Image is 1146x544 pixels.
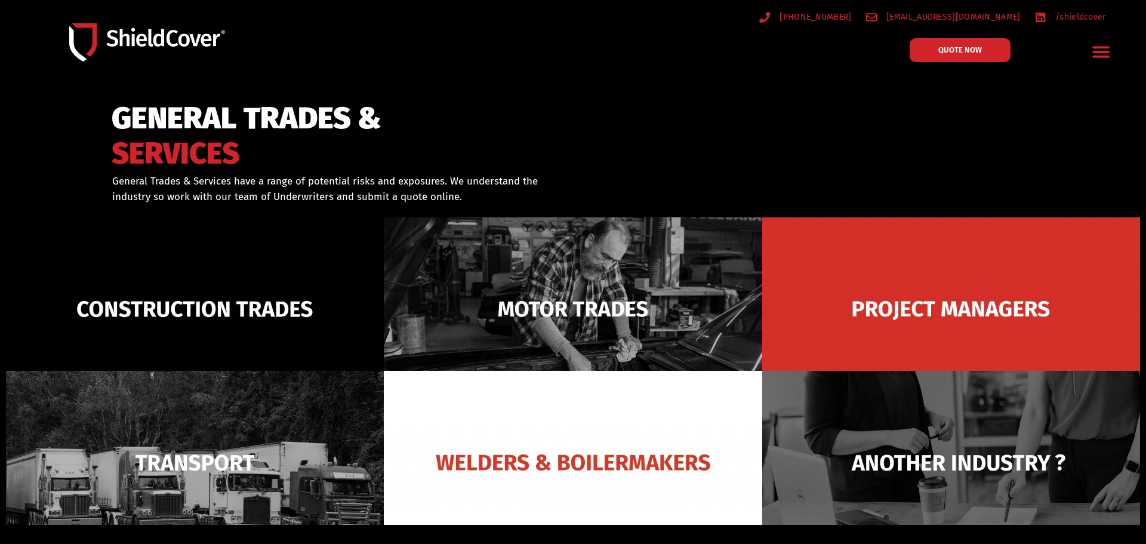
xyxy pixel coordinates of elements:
[1052,10,1106,24] span: /shieldcover
[112,106,381,131] span: GENERAL TRADES &
[883,10,1020,24] span: [EMAIL_ADDRESS][DOMAIN_NAME]
[69,23,225,62] img: Shield-Cover-Underwriting-Australia-logo-full
[938,46,982,54] span: QUOTE NOW
[759,10,852,24] a: [PHONE_NUMBER]
[866,10,1021,24] a: [EMAIL_ADDRESS][DOMAIN_NAME]
[1087,38,1115,66] div: Menu Toggle
[777,10,851,24] span: [PHONE_NUMBER]
[1035,10,1106,24] a: /shieldcover
[112,174,557,204] p: General Trades & Services have a range of potential risks and exposures. We understand the indust...
[910,38,1011,62] a: QUOTE NOW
